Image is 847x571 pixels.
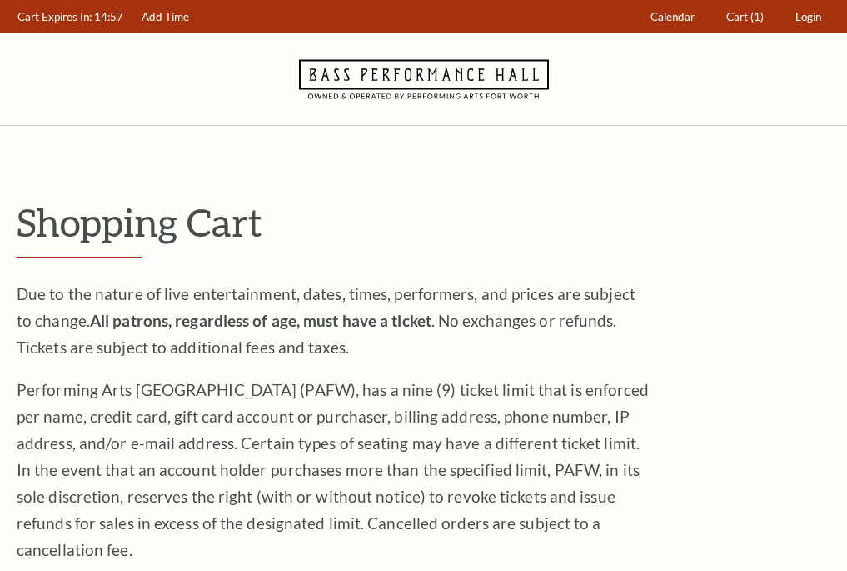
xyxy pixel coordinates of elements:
[134,1,197,33] a: Add Time
[94,10,123,23] span: 14:57
[17,10,92,23] span: Cart Expires In:
[750,10,764,23] span: (1)
[17,201,830,243] p: Shopping Cart
[650,10,695,23] span: Calendar
[726,10,748,23] span: Cart
[643,1,703,33] a: Calendar
[17,377,650,563] p: Performing Arts [GEOGRAPHIC_DATA] (PAFW), has a nine (9) ticket limit that is enforced per name, ...
[719,1,772,33] a: Cart (1)
[795,10,821,23] span: Login
[17,284,635,357] span: Due to the nature of live entertainment, dates, times, performers, and prices are subject to chan...
[90,311,431,330] strong: All patrons, regardless of age, must have a ticket
[788,1,830,33] a: Login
